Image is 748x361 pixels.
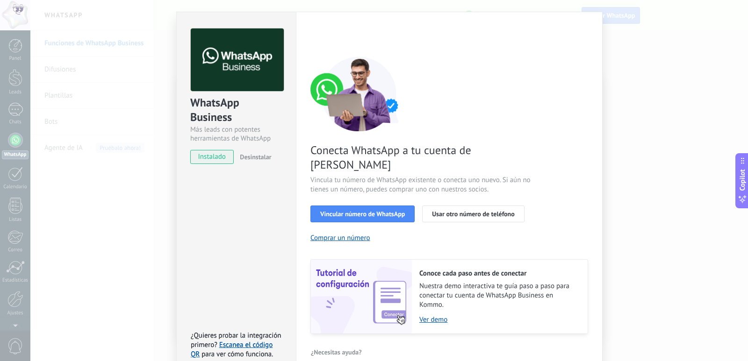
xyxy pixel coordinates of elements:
[432,211,514,217] span: Usar otro número de teléfono
[191,340,273,359] a: Escanea el código QR
[190,95,282,125] div: WhatsApp Business
[738,169,747,191] span: Copilot
[419,269,578,278] h2: Conoce cada paso antes de conectar
[191,150,233,164] span: instalado
[190,125,282,143] div: Más leads con potentes herramientas de WhatsApp
[310,205,415,222] button: Vincular número de WhatsApp
[419,282,578,310] span: Nuestra demo interactiva te guía paso a paso para conectar tu cuenta de WhatsApp Business en Kommo.
[310,345,362,359] button: ¿Necesitas ayuda?
[419,315,578,324] a: Ver demo
[201,350,273,359] span: para ver cómo funciona.
[236,150,271,164] button: Desinstalar
[310,234,370,242] button: Comprar un número
[310,143,533,172] span: Conecta WhatsApp a tu cuenta de [PERSON_NAME]
[311,349,362,355] span: ¿Necesitas ayuda?
[310,57,409,131] img: connect number
[422,205,524,222] button: Usar otro número de teléfono
[191,331,281,349] span: ¿Quieres probar la integración primero?
[320,211,405,217] span: Vincular número de WhatsApp
[310,176,533,194] span: Vincula tu número de WhatsApp existente o conecta uno nuevo. Si aún no tienes un número, puedes c...
[191,28,284,92] img: logo_main.png
[240,153,271,161] span: Desinstalar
